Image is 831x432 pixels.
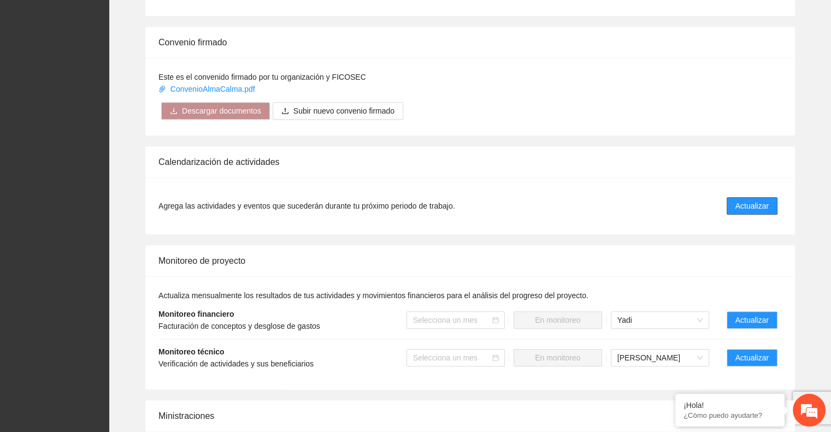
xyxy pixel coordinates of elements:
button: Actualizar [727,311,777,329]
span: Actualiza mensualmente los resultados de tus actividades y movimientos financieros para el anális... [158,291,588,300]
span: paper-clip [158,85,166,93]
div: ¡Hola! [683,401,776,410]
button: uploadSubir nuevo convenio firmado [273,102,403,120]
span: calendar [492,317,499,323]
span: Actualizar [735,314,769,326]
span: Este es el convenido firmado por tu organización y FICOSEC [158,73,366,81]
span: upload [281,107,289,116]
button: Actualizar [727,197,777,215]
span: Yadi [617,312,703,328]
span: Descargar documentos [182,105,261,117]
a: ConvenioAlmaCalma.pdf [158,85,257,93]
span: Subir nuevo convenio firmado [293,105,394,117]
span: Actualizar [735,200,769,212]
p: ¿Cómo puedo ayudarte? [683,411,776,419]
span: Agrega las actividades y eventos que sucederán durante tu próximo periodo de trabajo. [158,200,455,212]
span: Facturación de conceptos y desglose de gastos [158,322,320,330]
div: Minimizar ventana de chat en vivo [179,5,205,32]
textarea: Escriba su mensaje y pulse “Intro” [5,298,208,336]
span: Verificación de actividades y sus beneficiarios [158,359,314,368]
div: Calendarización de actividades [158,146,782,177]
button: downloadDescargar documentos [161,102,270,120]
div: Chatee con nosotros ahora [57,56,184,70]
strong: Monitoreo financiero [158,310,234,318]
span: calendar [492,354,499,361]
div: Convenio firmado [158,27,782,58]
div: Monitoreo de proyecto [158,245,782,276]
span: Cassandra [617,350,703,366]
strong: Monitoreo técnico [158,347,225,356]
button: Actualizar [727,349,777,366]
span: download [170,107,178,116]
span: Actualizar [735,352,769,364]
span: uploadSubir nuevo convenio firmado [273,106,403,115]
div: Ministraciones [158,400,782,431]
span: Estamos en línea. [63,146,151,256]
